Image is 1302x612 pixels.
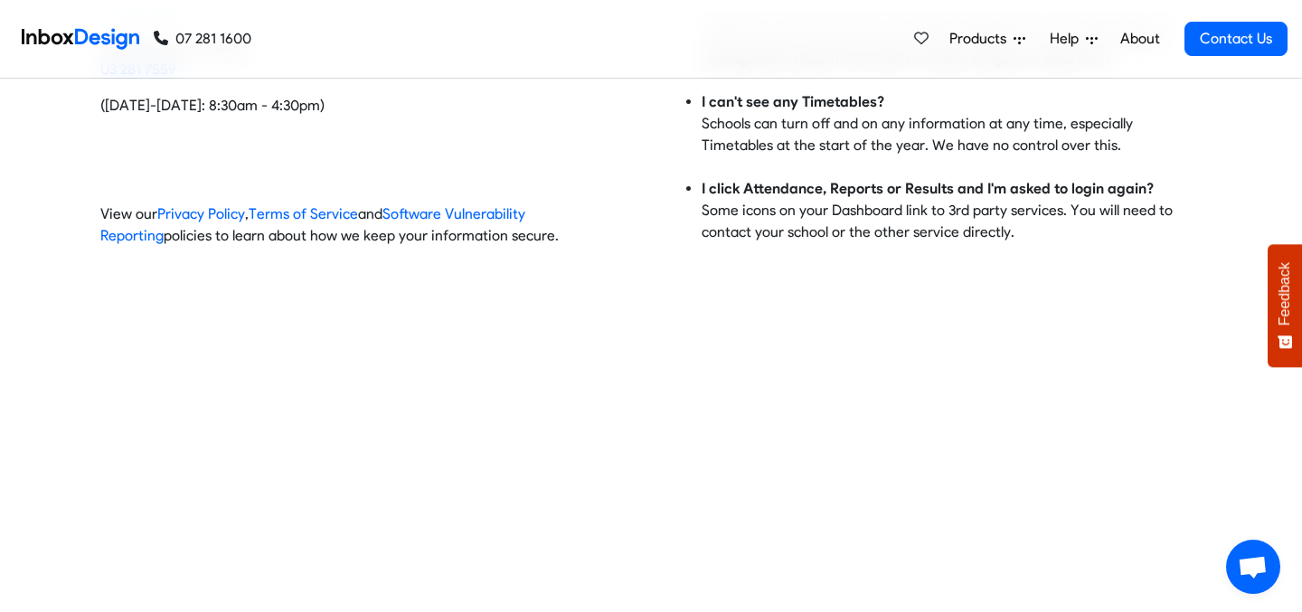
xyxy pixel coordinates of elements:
[942,21,1033,57] a: Products
[100,203,637,247] p: View our , and policies to learn about how we keep your information secure.
[100,95,637,117] p: ([DATE]-[DATE]: 8:30am - 4:30pm)
[1184,22,1288,56] a: Contact Us
[1115,21,1165,57] a: About
[1226,540,1280,594] div: Open chat
[949,28,1014,50] span: Products
[249,205,358,222] a: Terms of Service
[702,91,1202,178] li: Schools can turn off and on any information at any time, especially Timetables at the start of th...
[1043,21,1105,57] a: Help
[702,93,884,110] strong: I can't see any Timetables?
[1050,28,1086,50] span: Help
[702,178,1202,243] li: Some icons on your Dashboard link to 3rd party services. You will need to contact your school or ...
[157,205,245,222] a: Privacy Policy
[154,28,251,50] a: 07 281 1600
[702,180,1154,197] strong: I click Attendance, Reports or Results and I'm asked to login again?
[1277,262,1293,325] span: Feedback
[1268,244,1302,367] button: Feedback - Show survey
